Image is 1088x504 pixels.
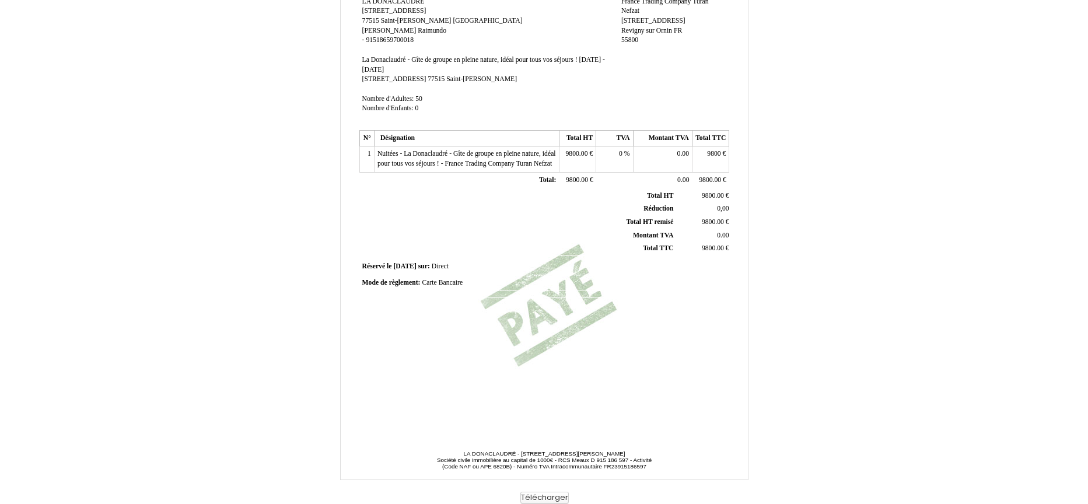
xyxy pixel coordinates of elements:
[366,36,414,44] span: 91518659700018
[428,75,445,83] span: 77515
[633,232,673,239] span: Montant TVA
[422,279,463,286] span: Carte Bancaire
[559,130,596,146] th: Total HT
[647,192,673,199] span: Total HT
[362,262,392,270] span: Réservé le
[702,192,724,199] span: 9800.00
[437,457,652,470] span: Société civile immobilière au capital de 1000€ - RCS Meaux D 915 186 597 - Activité (Code NAF ou ...
[415,95,422,103] span: 50
[559,146,596,172] td: €
[643,205,673,212] span: Réduction
[692,130,729,146] th: Total TTC
[374,130,559,146] th: Désignation
[359,146,374,172] td: 1
[377,150,556,167] span: Nuitées - La Donaclaudré - Gîte de groupe en pleine nature, idéal pour tous vos séjours ! - Franc...
[520,492,569,504] button: Télécharger
[676,215,731,229] td: €
[362,7,426,15] span: [STREET_ADDRESS]
[621,36,638,44] span: 55800
[362,75,426,83] span: [STREET_ADDRESS]
[559,172,596,188] td: €
[633,130,692,146] th: Montant TVA
[626,218,673,226] span: Total HT remisé
[677,150,689,157] span: 0.00
[453,17,522,24] span: [GEOGRAPHIC_DATA]
[692,172,729,188] td: €
[621,27,672,34] span: Revigny sur Ornin
[674,27,682,34] span: FR
[692,146,729,172] td: €
[362,36,365,44] span: -
[464,450,625,457] span: LA DONACLAUDRÉ - [STREET_ADDRESS][PERSON_NAME]
[362,56,578,64] span: La Donaclaudré - Gîte de groupe en pleine nature, idéal pour tous vos séjours !
[393,262,416,270] span: [DATE]
[446,75,517,83] span: Saint-[PERSON_NAME]
[415,104,419,112] span: 0
[362,95,414,103] span: Nombre d'Adultes:
[566,176,588,184] span: 9800.00
[702,244,724,252] span: 9800.00
[539,176,556,184] span: Total:
[362,27,417,34] span: [PERSON_NAME]
[643,244,673,252] span: Total TTC
[707,150,720,157] span: 9800
[565,150,587,157] span: 9800.00
[418,27,446,34] span: Raimundo
[717,232,729,239] span: 0.00
[432,262,449,270] span: Direct
[359,130,374,146] th: N°
[619,150,622,157] span: 0
[596,130,633,146] th: TVA
[717,205,729,212] span: 0,00
[621,17,685,24] span: [STREET_ADDRESS]
[596,146,633,172] td: %
[676,190,731,202] td: €
[362,104,414,112] span: Nombre d'Enfants:
[362,279,421,286] span: Mode de règlement:
[699,176,721,184] span: 9800.00
[362,17,379,24] span: 77515
[362,56,605,73] span: [DATE] - [DATE]
[676,242,731,256] td: €
[381,17,452,24] span: Saint-[PERSON_NAME]
[702,218,724,226] span: 9800.00
[418,262,430,270] span: sur:
[677,176,689,184] span: 0.00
